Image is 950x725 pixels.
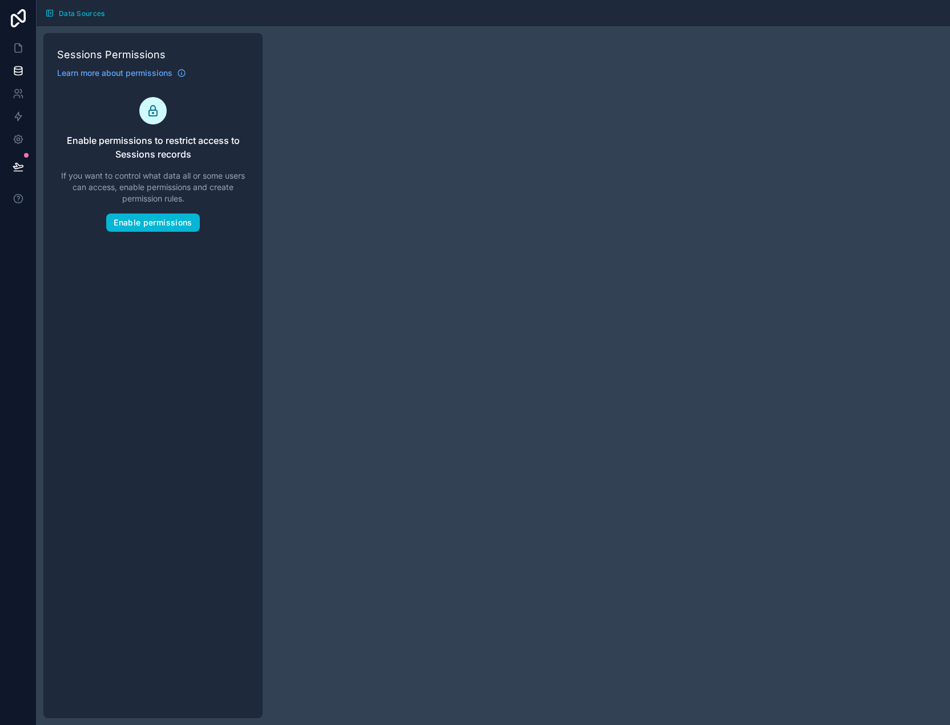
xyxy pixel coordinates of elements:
[57,134,249,161] span: Enable permissions to restrict access to Sessions records
[106,214,199,232] button: Enable permissions
[57,47,249,63] h1: Sessions Permissions
[57,67,186,79] a: Learn more about permissions
[57,170,249,204] span: If you want to control what data all or some users can access, enable permissions and create perm...
[59,9,105,18] span: Data Sources
[41,5,109,22] button: Data Sources
[57,67,172,79] span: Learn more about permissions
